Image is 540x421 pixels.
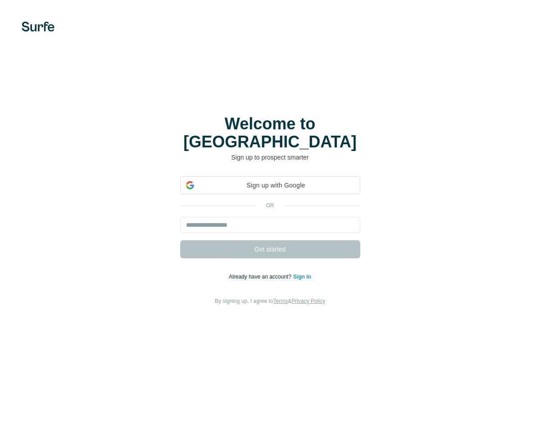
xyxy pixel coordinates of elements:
span: By signing up, I agree to & [215,298,325,304]
a: Privacy Policy [291,298,325,304]
a: Sign in [293,274,311,280]
span: Sign up with Google [198,181,354,190]
a: Terms [273,298,288,304]
p: or [256,201,285,210]
span: Already have an account? [229,274,293,280]
p: Sign up to prospect smarter [180,153,360,162]
img: Surfe's logo [22,22,54,32]
h1: Welcome to [GEOGRAPHIC_DATA] [180,115,360,151]
div: Sign up with Google [180,176,360,194]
